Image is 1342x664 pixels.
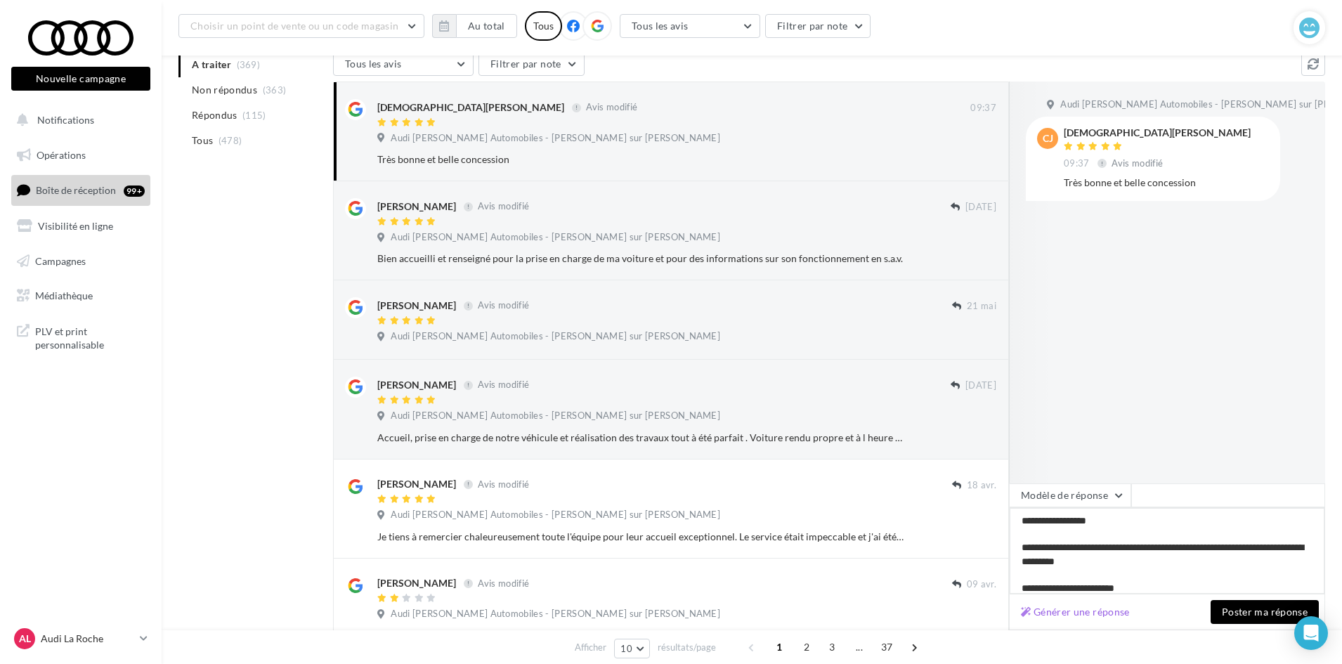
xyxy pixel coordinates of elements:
[11,67,150,91] button: Nouvelle campagne
[765,14,871,38] button: Filtrer par note
[377,252,905,266] div: Bien accueilli et renseigné pour la prise en charge de ma voiture et pour des informations sur so...
[8,211,153,241] a: Visibilité en ligne
[432,14,517,38] button: Au total
[478,300,529,311] span: Avis modifié
[632,20,689,32] span: Tous les avis
[377,299,456,313] div: [PERSON_NAME]
[38,220,113,232] span: Visibilité en ligne
[377,378,456,392] div: [PERSON_NAME]
[1009,483,1131,507] button: Modèle de réponse
[795,636,818,658] span: 2
[1043,131,1053,145] span: CJ
[377,200,456,214] div: [PERSON_NAME]
[8,141,153,170] a: Opérations
[970,102,996,115] span: 09:37
[192,83,257,97] span: Non répondus
[35,322,145,352] span: PLV et print personnalisable
[37,149,86,161] span: Opérations
[478,578,529,589] span: Avis modifié
[478,52,585,76] button: Filtrer par note
[178,14,424,38] button: Choisir un point de vente ou un code magasin
[345,58,402,70] span: Tous les avis
[8,316,153,358] a: PLV et print personnalisable
[768,636,790,658] span: 1
[8,281,153,311] a: Médiathèque
[575,641,606,654] span: Afficher
[8,247,153,276] a: Campagnes
[377,100,564,115] div: [DEMOGRAPHIC_DATA][PERSON_NAME]
[192,108,237,122] span: Répondus
[1064,176,1269,190] div: Très bonne et belle concession
[478,379,529,391] span: Avis modifié
[37,114,94,126] span: Notifications
[1064,128,1251,138] div: [DEMOGRAPHIC_DATA][PERSON_NAME]
[242,110,266,121] span: (115)
[821,636,843,658] span: 3
[8,105,148,135] button: Notifications
[456,14,517,38] button: Au total
[965,379,996,392] span: [DATE]
[620,643,632,654] span: 10
[391,132,720,145] span: Audi [PERSON_NAME] Automobiles - [PERSON_NAME] sur [PERSON_NAME]
[377,431,905,445] div: Accueil, prise en charge de notre véhicule et réalisation des travaux tout à été parfait . Voitur...
[1015,604,1135,620] button: Générer une réponse
[1294,616,1328,650] div: Open Intercom Messenger
[525,11,562,41] div: Tous
[333,52,474,76] button: Tous les avis
[124,185,145,197] div: 99+
[41,632,134,646] p: Audi La Roche
[219,135,242,146] span: (478)
[658,641,716,654] span: résultats/page
[586,102,637,113] span: Avis modifié
[967,300,996,313] span: 21 mai
[19,632,31,646] span: AL
[620,14,760,38] button: Tous les avis
[192,134,213,148] span: Tous
[35,289,93,301] span: Médiathèque
[967,578,996,591] span: 09 avr.
[478,479,529,490] span: Avis modifié
[1064,157,1090,170] span: 09:37
[875,636,899,658] span: 37
[36,184,116,196] span: Boîte de réception
[391,608,720,620] span: Audi [PERSON_NAME] Automobiles - [PERSON_NAME] sur [PERSON_NAME]
[848,636,871,658] span: ...
[377,530,905,544] div: Je tiens à remercier chaleureusement toute l'équipe pour leur accueil exceptionnel. Le service ét...
[391,509,720,521] span: Audi [PERSON_NAME] Automobiles - [PERSON_NAME] sur [PERSON_NAME]
[1211,600,1319,624] button: Poster ma réponse
[967,479,996,492] span: 18 avr.
[391,231,720,244] span: Audi [PERSON_NAME] Automobiles - [PERSON_NAME] sur [PERSON_NAME]
[478,201,529,212] span: Avis modifié
[8,175,153,205] a: Boîte de réception99+
[377,152,905,167] div: Très bonne et belle concession
[614,639,650,658] button: 10
[190,20,398,32] span: Choisir un point de vente ou un code magasin
[1112,157,1163,169] span: Avis modifié
[965,201,996,214] span: [DATE]
[377,576,456,590] div: [PERSON_NAME]
[377,477,456,491] div: [PERSON_NAME]
[391,330,720,343] span: Audi [PERSON_NAME] Automobiles - [PERSON_NAME] sur [PERSON_NAME]
[391,410,720,422] span: Audi [PERSON_NAME] Automobiles - [PERSON_NAME] sur [PERSON_NAME]
[35,254,86,266] span: Campagnes
[11,625,150,652] a: AL Audi La Roche
[263,84,287,96] span: (363)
